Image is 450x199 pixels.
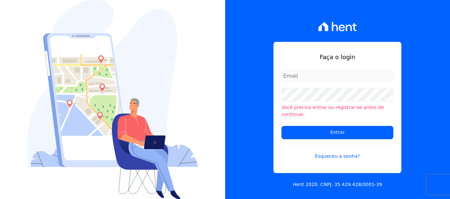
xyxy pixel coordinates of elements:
li: Você precisa entrar ou registrar-se antes de continuar. [281,104,393,118]
h1: Faça o login [281,52,393,61]
a: Esqueceu a senha? [281,145,393,160]
p: Hent 2020. CNPJ: 35.429.428/0001-39 [293,181,382,188]
input: Entrar [281,126,393,139]
input: Email [281,69,393,83]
